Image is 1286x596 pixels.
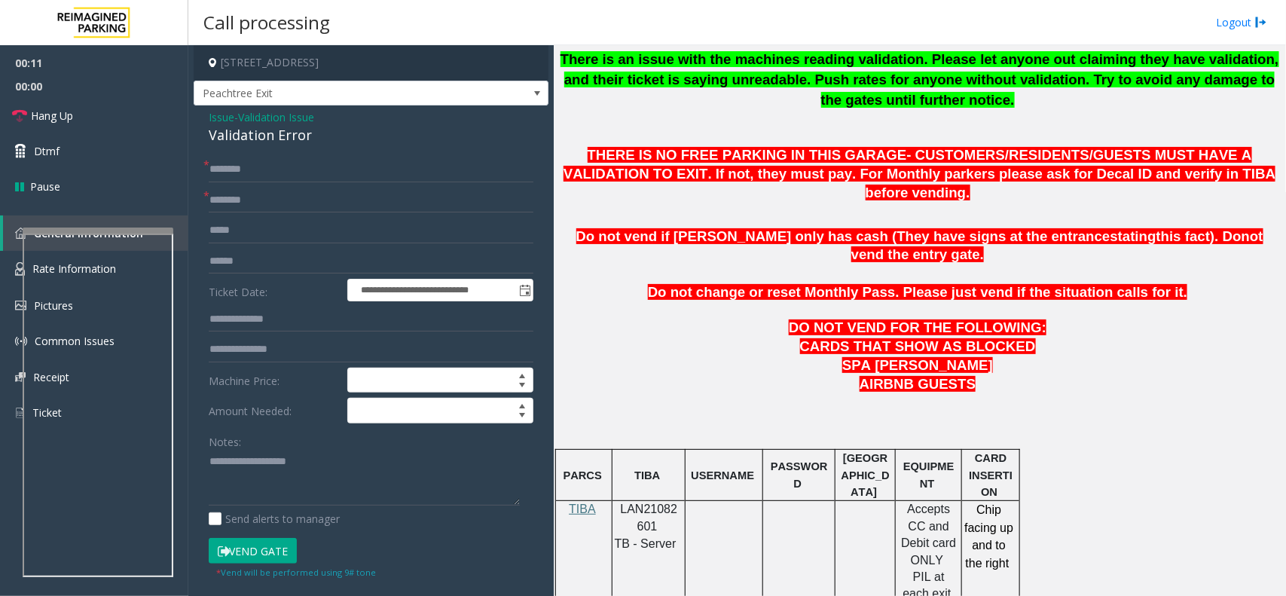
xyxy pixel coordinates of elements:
span: Increase value [512,399,533,411]
a: Logout [1216,14,1267,30]
span: Toggle popup [516,280,533,301]
img: 'icon' [15,301,26,310]
span: SPA [PERSON_NAME] [842,357,993,373]
span: Do not change or reset Monthly Pass. Please just vend if the situation calls for it. [648,284,1187,300]
span: - [234,110,314,124]
span: Issue [209,109,234,125]
span: PASSWORD [771,460,828,489]
span: Accepts CC and Debit card ONLY [901,503,956,566]
span: Decrease value [512,381,533,393]
span: General Information [34,226,143,240]
span: not vend the entry gate. [851,228,1263,263]
h4: [STREET_ADDRESS] [194,45,548,81]
div: Validation Error [209,125,533,145]
span: USERNAME [691,469,754,481]
img: 'icon' [15,228,26,239]
span: AIRBNB GUESTS [860,376,976,392]
span: Validation Issue [238,109,314,125]
small: Vend will be performed using 9# tone [216,567,376,578]
span: stating [1110,228,1156,244]
span: Pause [30,179,60,194]
span: Chip facing up and to the right [964,503,1013,569]
span: this fact). Do [1156,228,1242,244]
span: Increase value [512,368,533,381]
span: DO NOT VEND FOR THE FOLLOWING: [789,319,1046,335]
img: 'icon' [15,335,27,347]
span: Dtmf [34,143,60,159]
span: Do not vend if [PERSON_NAME] only has cash (They have signs at the entrance [576,228,1110,244]
span: TB - Server [615,537,677,550]
label: Send alerts to manager [209,511,340,527]
span: Hang Up [31,108,73,124]
span: There is an issue with the machines reading validation. Please let anyone out claiming they have ... [561,51,1279,107]
h3: Call processing [196,4,338,41]
span: [GEOGRAPHIC_DATA] [842,452,890,498]
span: CARDS THAT SHOW AS BLOCKED [800,338,1036,354]
span: EQUIPMENT [903,460,955,489]
a: TIBA [569,503,596,515]
label: Amount Needed: [205,398,344,423]
button: Vend Gate [209,538,297,564]
span: CARD INSERTION [969,452,1013,498]
span: LAN21082601 [621,503,678,532]
span: Peachtree Exit [194,81,477,105]
img: 'icon' [15,372,26,382]
span: TIBA [569,503,596,515]
img: logout [1255,14,1267,30]
label: Notes: [209,429,241,450]
span: Decrease value [512,411,533,423]
a: General Information [3,215,188,251]
span: PARCS [564,469,602,481]
label: Ticket Date: [205,279,344,301]
label: Machine Price: [205,368,344,393]
img: 'icon' [15,262,25,276]
span: THERE IS NO FREE PARKING IN THIS GARAGE- CUSTOMERS/RESIDENTS/GUESTS MUST HAVE A VALIDATION TO EXI... [564,147,1275,200]
img: 'icon' [15,406,25,420]
span: TIBA [634,469,660,481]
